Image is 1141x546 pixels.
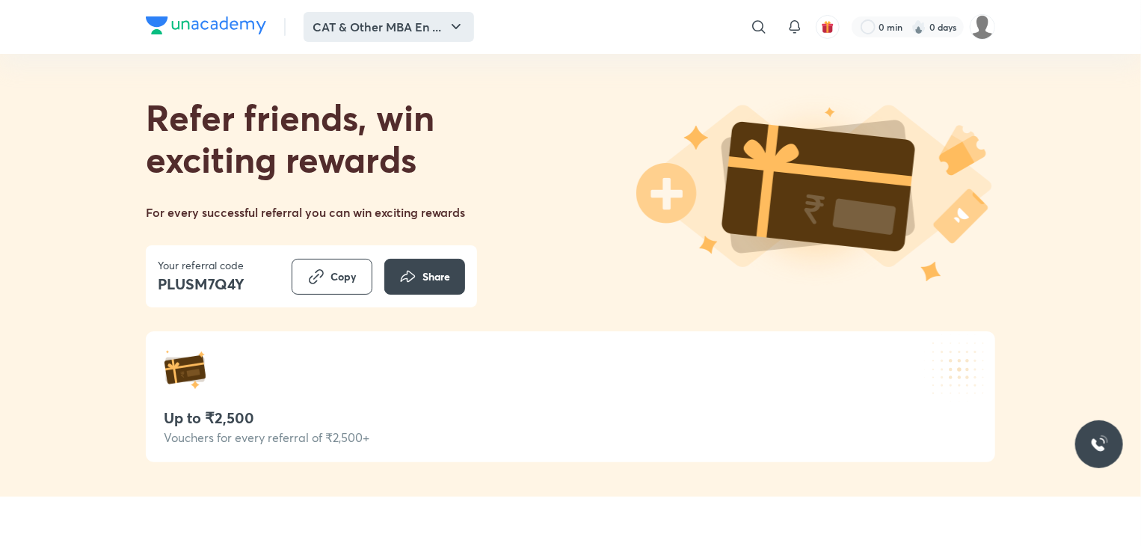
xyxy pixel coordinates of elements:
button: avatar [816,15,840,39]
button: Copy [292,259,372,295]
div: Vouchers for every referral of ₹2,500+ [164,431,977,444]
img: laptop [636,94,995,292]
h1: Refer friends, win exciting rewards [146,96,477,180]
img: streak [911,19,926,34]
span: Copy [330,269,357,284]
img: Anish Raj [970,14,995,40]
h5: For every successful referral you can win exciting rewards [146,203,465,221]
img: Company Logo [146,16,266,34]
img: reward [164,349,206,391]
div: Up to ₹2,500 [164,409,977,426]
button: Share [384,259,465,295]
h4: PLUSM7Q4Y [158,273,244,295]
button: CAT & Other MBA En ... [304,12,474,42]
p: Your referral code [158,257,244,273]
span: Share [422,269,450,284]
img: ttu [1090,435,1108,453]
a: Company Logo [146,16,266,38]
img: avatar [821,20,834,34]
